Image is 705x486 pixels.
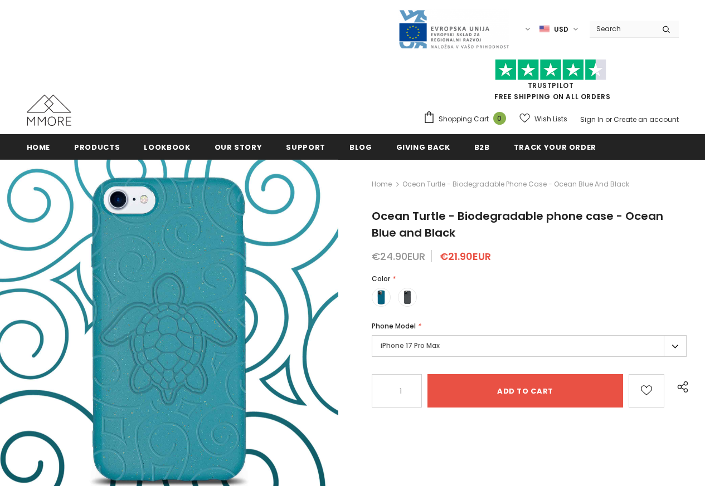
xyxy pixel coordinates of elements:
span: FREE SHIPPING ON ALL ORDERS [423,64,679,101]
label: iPhone 17 Pro Max [372,335,687,357]
input: Add to cart [427,374,623,408]
a: Home [27,134,51,159]
span: Color [372,274,390,283]
img: Trust Pilot Stars [495,59,606,81]
span: B2B [474,142,490,153]
a: Products [74,134,120,159]
a: Track your order [514,134,596,159]
span: or [605,115,612,124]
a: Create an account [614,115,679,124]
a: Our Story [215,134,262,159]
a: Trustpilot [528,81,574,90]
a: Giving back [396,134,450,159]
span: 0 [493,112,506,125]
a: Wish Lists [519,109,567,129]
span: Lookbook [144,142,190,153]
img: MMORE Cases [27,95,71,126]
span: Wish Lists [534,114,567,125]
a: Javni Razpis [398,24,509,33]
span: Track your order [514,142,596,153]
span: USD [554,24,568,35]
a: Lookbook [144,134,190,159]
a: Shopping Cart 0 [423,111,512,127]
span: Ocean Turtle - Biodegradable phone case - Ocean Blue and Black [372,208,663,240]
span: Blog [349,142,372,153]
a: support [286,134,325,159]
img: Javni Razpis [398,9,509,50]
a: B2B [474,134,490,159]
span: Our Story [215,142,262,153]
span: support [286,142,325,153]
span: Home [27,142,51,153]
span: Ocean Turtle - Biodegradable phone case - Ocean Blue and Black [402,178,629,191]
span: €24.90EUR [372,249,425,263]
span: €21.90EUR [440,249,491,263]
span: Giving back [396,142,450,153]
span: Shopping Cart [439,114,489,125]
img: USD [539,24,550,34]
span: Phone Model [372,321,416,331]
span: Products [74,142,120,153]
input: Search Site [590,21,654,37]
a: Home [372,178,392,191]
a: Sign In [580,115,604,124]
a: Blog [349,134,372,159]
